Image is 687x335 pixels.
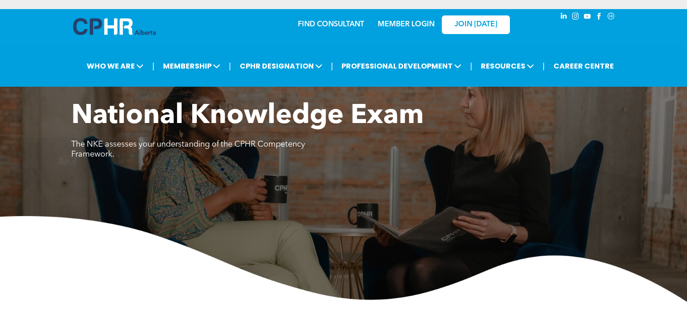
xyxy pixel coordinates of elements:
span: CPHR DESIGNATION [237,58,325,74]
a: linkedin [559,11,569,24]
li: | [229,57,231,75]
a: facebook [594,11,604,24]
a: MEMBER LOGIN [378,21,435,28]
li: | [152,57,154,75]
li: | [470,57,472,75]
span: JOIN [DATE] [455,20,497,29]
span: WHO WE ARE [84,58,146,74]
span: RESOURCES [478,58,537,74]
span: PROFESSIONAL DEVELOPMENT [339,58,464,74]
a: Social network [606,11,616,24]
a: youtube [583,11,593,24]
a: instagram [571,11,581,24]
li: | [331,57,333,75]
img: A blue and white logo for cp alberta [73,18,156,35]
a: FIND CONSULTANT [298,21,364,28]
span: The NKE assesses your understanding of the CPHR Competency Framework. [71,140,305,158]
li: | [543,57,545,75]
span: National Knowledge Exam [71,103,424,130]
a: JOIN [DATE] [442,15,510,34]
a: CAREER CENTRE [551,58,617,74]
span: MEMBERSHIP [160,58,223,74]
